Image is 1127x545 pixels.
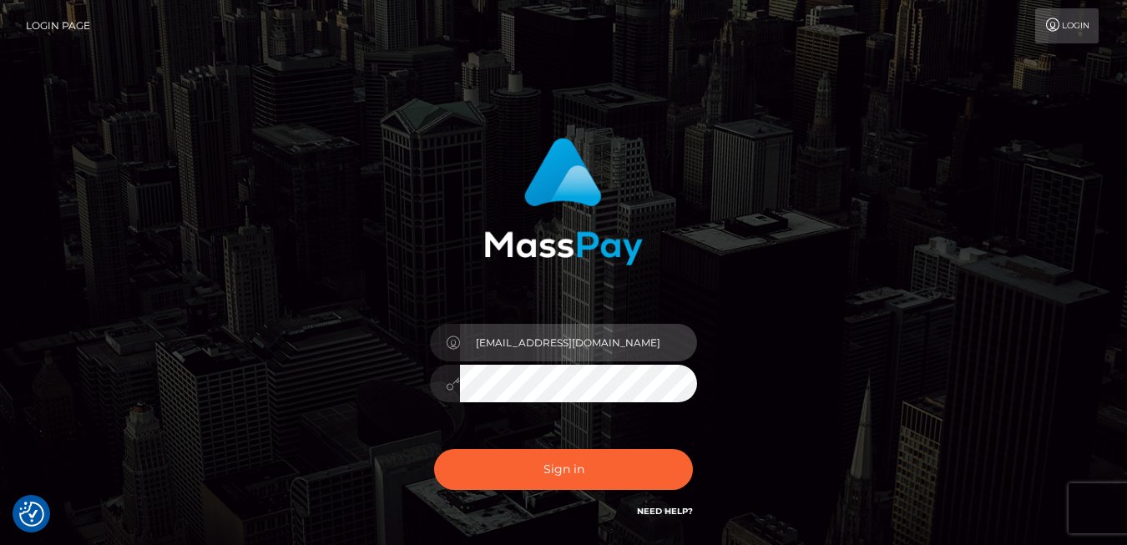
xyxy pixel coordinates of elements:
input: Username... [460,324,697,361]
a: Login [1035,8,1099,43]
img: Revisit consent button [19,502,44,527]
button: Sign in [434,449,693,490]
a: Login Page [26,8,90,43]
button: Consent Preferences [19,502,44,527]
a: Need Help? [637,506,693,517]
img: MassPay Login [484,138,643,265]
